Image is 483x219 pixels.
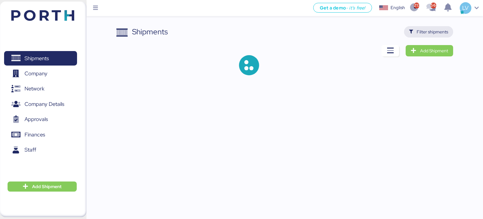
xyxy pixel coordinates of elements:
[4,97,77,112] a: Company Details
[404,26,453,37] button: Filter shipments
[4,112,77,127] a: Approvals
[4,143,77,157] a: Staff
[406,45,453,56] a: Add Shipment
[417,28,448,36] span: Filter shipments
[25,130,45,139] span: Finances
[132,26,168,37] div: Shipments
[462,4,469,12] span: LV
[25,54,49,63] span: Shipments
[4,128,77,142] a: Finances
[25,145,36,154] span: Staff
[4,66,77,81] a: Company
[25,100,64,109] span: Company Details
[4,51,77,66] a: Shipments
[4,82,77,96] a: Network
[25,84,44,93] span: Network
[90,3,101,14] button: Menu
[32,183,62,190] span: Add Shipment
[8,182,77,192] button: Add Shipment
[391,4,405,11] div: English
[25,69,47,78] span: Company
[420,47,448,55] span: Add Shipment
[25,115,48,124] span: Approvals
